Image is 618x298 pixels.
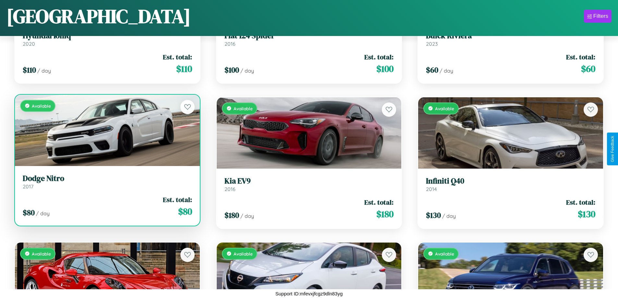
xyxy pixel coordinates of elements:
[224,65,239,75] span: $ 100
[234,106,253,111] span: Available
[566,52,595,62] span: Est. total:
[376,208,394,221] span: $ 180
[584,10,612,23] button: Filters
[234,251,253,256] span: Available
[426,41,438,47] span: 2023
[578,208,595,221] span: $ 130
[426,186,437,192] span: 2014
[224,176,394,186] h3: Kia EV9
[376,62,394,75] span: $ 100
[426,31,595,41] h3: Buick Riviera
[581,62,595,75] span: $ 60
[224,186,236,192] span: 2016
[275,289,343,298] p: Support ID: mfevxjfcgz9dln83yg
[32,103,51,109] span: Available
[426,176,595,186] h3: Infiniti Q40
[178,205,192,218] span: $ 80
[435,106,454,111] span: Available
[176,62,192,75] span: $ 110
[440,67,453,74] span: / day
[23,31,192,47] a: Hyundai Ioniq2020
[23,41,35,47] span: 2020
[224,31,394,47] a: Fiat 124 Spider2016
[23,207,35,218] span: $ 80
[426,176,595,192] a: Infiniti Q402014
[23,31,192,41] h3: Hyundai Ioniq
[23,183,33,190] span: 2017
[224,31,394,41] h3: Fiat 124 Spider
[23,174,192,190] a: Dodge Nitro2017
[426,210,441,221] span: $ 130
[32,251,51,256] span: Available
[426,31,595,47] a: Buick Riviera2023
[224,41,236,47] span: 2016
[240,67,254,74] span: / day
[224,176,394,192] a: Kia EV92016
[36,210,50,217] span: / day
[364,197,394,207] span: Est. total:
[6,3,191,30] h1: [GEOGRAPHIC_DATA]
[610,136,615,162] div: Give Feedback
[224,210,239,221] span: $ 180
[240,213,254,219] span: / day
[163,195,192,204] span: Est. total:
[364,52,394,62] span: Est. total:
[23,174,192,183] h3: Dodge Nitro
[37,67,51,74] span: / day
[593,13,608,19] div: Filters
[163,52,192,62] span: Est. total:
[23,65,36,75] span: $ 110
[435,251,454,256] span: Available
[442,213,456,219] span: / day
[566,197,595,207] span: Est. total:
[426,65,438,75] span: $ 60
